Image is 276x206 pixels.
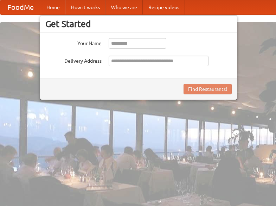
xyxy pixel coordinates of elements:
[184,84,232,94] button: Find Restaurants!
[65,0,105,14] a: How it works
[45,56,102,64] label: Delivery Address
[45,19,232,29] h3: Get Started
[143,0,185,14] a: Recipe videos
[0,0,41,14] a: FoodMe
[105,0,143,14] a: Who we are
[45,38,102,47] label: Your Name
[41,0,65,14] a: Home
